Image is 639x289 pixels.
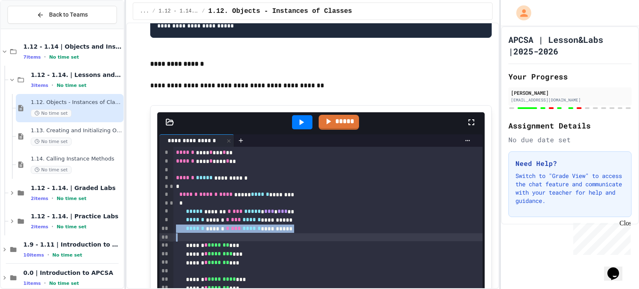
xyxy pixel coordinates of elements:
span: 1.12 - 1.14. | Lessons and Notes [159,8,198,15]
span: No time set [52,252,82,258]
h2: Your Progress [508,71,632,82]
iframe: chat widget [604,256,631,281]
span: / [152,8,155,15]
span: • [47,252,49,258]
span: / [202,8,205,15]
span: 1.13. Creating and Initializing Objects: Constructors [31,127,122,134]
span: No time set [57,224,87,230]
span: 10 items [23,252,44,258]
div: [PERSON_NAME] [511,89,629,96]
span: No time set [57,83,87,88]
span: • [52,223,53,230]
span: 1 items [23,281,41,286]
p: Switch to "Grade View" to access the chat feature and communicate with your teacher for help and ... [515,172,624,205]
h2: Assignment Details [508,120,632,131]
span: No time set [49,281,79,286]
h1: APCSA | Lesson&Labs |2025-2026 [508,34,632,57]
span: 2 items [31,196,48,201]
span: No time set [31,109,72,117]
span: ... [140,8,149,15]
span: 3 items [31,83,48,88]
span: 1.12 - 1.14. | Lessons and Notes [31,71,122,79]
div: No due date set [508,135,632,145]
button: Back to Teams [7,6,117,24]
div: Chat with us now!Close [3,3,57,53]
div: [EMAIL_ADDRESS][DOMAIN_NAME] [511,97,629,103]
span: 1.12 - 1.14 | Objects and Instances of Classes [23,43,122,50]
span: 1.14. Calling Instance Methods [31,156,122,163]
span: 1.12. Objects - Instances of Classes [31,99,122,106]
span: • [44,280,46,287]
span: No time set [57,196,87,201]
span: • [52,195,53,202]
iframe: chat widget [570,220,631,255]
span: No time set [49,54,79,60]
span: 1.12 - 1.14. | Graded Labs [31,184,122,192]
h3: Need Help? [515,158,624,168]
span: 2 items [31,224,48,230]
span: 7 items [23,54,41,60]
span: 1.12. Objects - Instances of Classes [208,6,352,16]
div: My Account [508,3,533,22]
span: • [44,54,46,60]
span: 1.12 - 1.14. | Practice Labs [31,212,122,220]
span: • [52,82,53,89]
span: Back to Teams [49,10,88,19]
span: No time set [31,166,72,174]
span: 0.0 | Introduction to APCSA [23,269,122,277]
span: 1.9 - 1.11 | Introduction to Methods [23,241,122,248]
span: No time set [31,138,72,146]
